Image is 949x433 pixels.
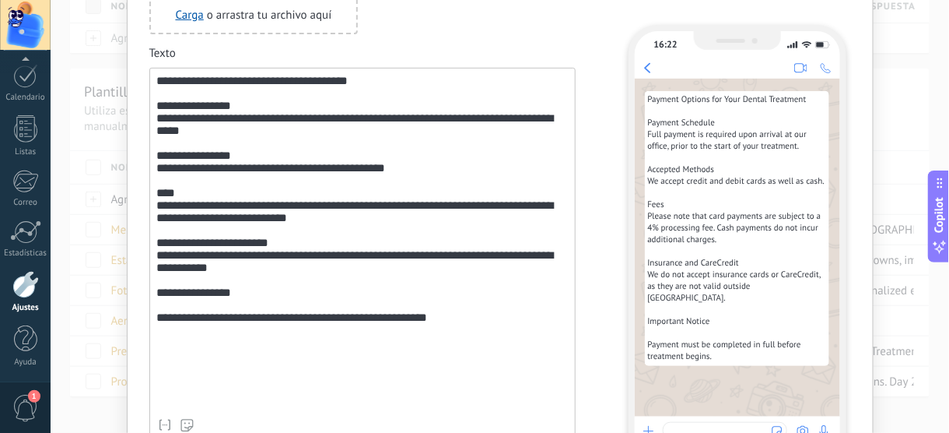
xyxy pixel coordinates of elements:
[3,248,48,259] div: Estadísticas
[149,46,576,62] span: Texto
[3,93,48,103] div: Calendario
[654,39,678,51] div: 16:22
[3,147,48,157] div: Listas
[3,357,48,368] div: Ayuda
[3,303,48,313] div: Ajustes
[28,390,40,403] span: 1
[207,8,332,23] span: o arrastra tu archivo aquí
[176,8,204,23] a: Carga
[648,94,826,363] span: Payment Options for Your Dental Treatment Payment Schedule Full payment is required upon arrival ...
[932,198,947,234] span: Copilot
[3,198,48,208] div: Correo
